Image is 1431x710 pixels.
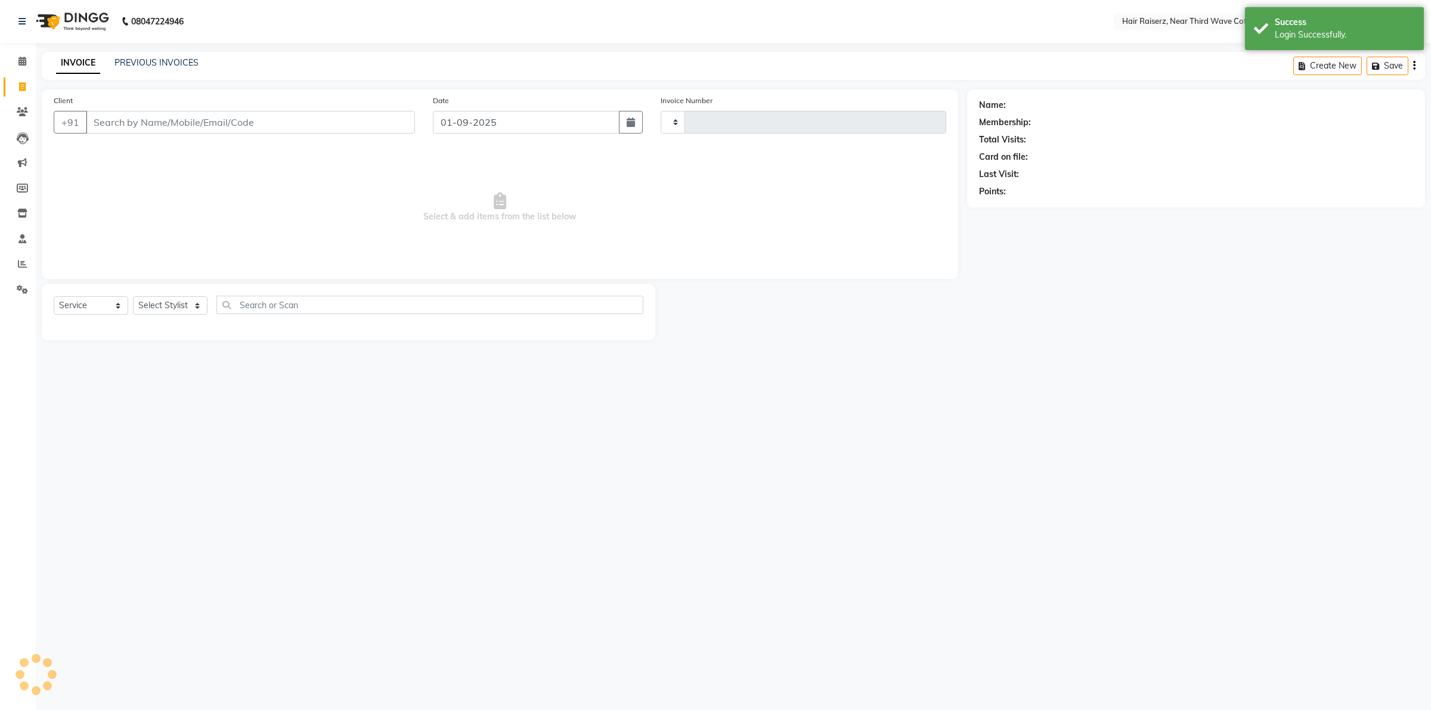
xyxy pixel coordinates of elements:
b: 08047224946 [131,5,184,38]
button: Create New [1293,57,1362,75]
label: Invoice Number [661,95,713,106]
input: Search or Scan [216,296,643,314]
div: Name: [979,99,1006,111]
div: Membership: [979,116,1031,129]
div: Total Visits: [979,134,1026,146]
div: Card on file: [979,151,1028,163]
a: PREVIOUS INVOICES [114,57,199,68]
label: Client [54,95,73,106]
img: logo [30,5,112,38]
button: +91 [54,111,87,134]
div: Last Visit: [979,168,1019,181]
div: Login Successfully. [1275,29,1415,41]
label: Date [433,95,449,106]
input: Search by Name/Mobile/Email/Code [86,111,415,134]
div: Points: [979,185,1006,198]
a: INVOICE [56,52,100,74]
div: Success [1275,16,1415,29]
span: Select & add items from the list below [54,148,946,267]
button: Save [1367,57,1408,75]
